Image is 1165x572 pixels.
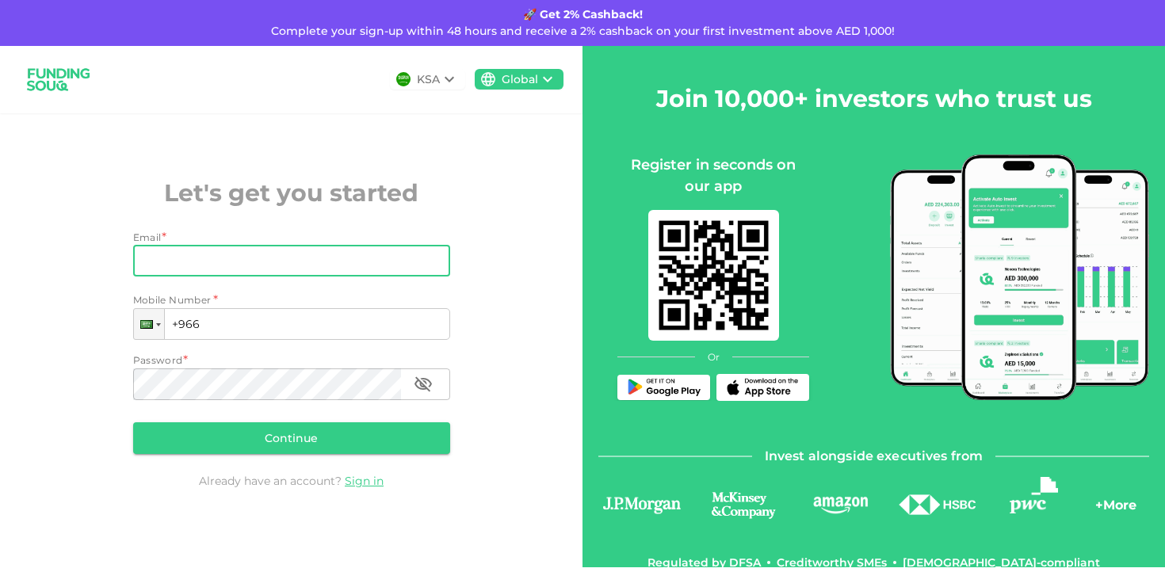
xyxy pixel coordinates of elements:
[647,555,761,570] div: Regulated by DFSA
[811,494,870,514] img: logo
[656,81,1092,116] h2: Join 10,000+ investors who trust us
[708,350,720,364] span: Or
[271,24,895,38] span: Complete your sign-up within 48 hours and receive a 2% cashback on your first investment above AE...
[1095,496,1136,523] div: + More
[625,379,704,397] img: Play Store
[133,292,212,308] span: Mobile Number
[890,154,1149,400] img: mobile-app
[765,445,984,467] span: Invest alongside executives from
[598,494,686,516] img: logo
[345,474,384,488] a: Sign in
[133,175,450,211] h2: Let's get you started
[133,245,433,276] input: email
[133,231,162,243] span: Email
[697,490,790,521] img: logo
[396,72,411,86] img: flag-sa.b9a346574cdc8950dd34b50780441f57.svg
[417,71,440,88] div: KSA
[617,154,809,197] div: Register in seconds on our app
[903,555,1100,570] div: [DEMOGRAPHIC_DATA]-compliant
[133,422,450,454] button: Continue
[133,308,450,340] input: 1 (702) 123-4567
[648,210,779,341] img: mobile-app
[133,354,183,366] span: Password
[19,59,98,101] img: logo
[898,494,977,516] img: logo
[777,555,887,570] div: Creditworthy SMEs
[1010,477,1058,513] img: logo
[502,71,538,88] div: Global
[133,368,401,400] input: password
[133,473,450,489] div: Already have an account?
[523,7,643,21] strong: 🚀 Get 2% Cashback!
[134,309,164,339] div: Saudi Arabia: + 966
[724,378,803,397] img: App Store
